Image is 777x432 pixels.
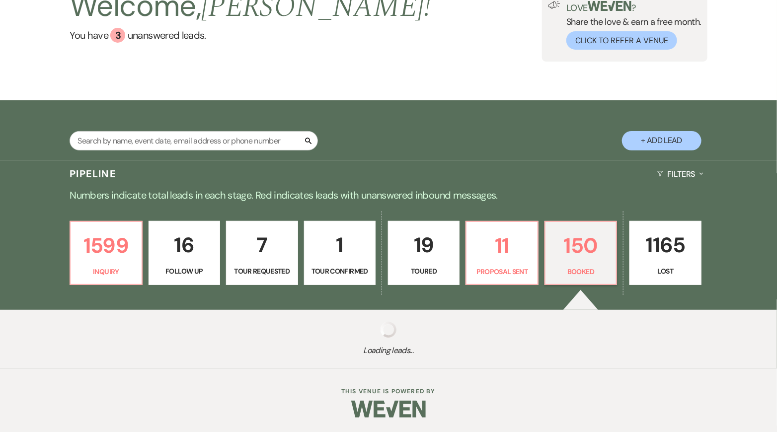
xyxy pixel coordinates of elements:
[70,28,431,43] a: You have 3 unanswered leads.
[70,221,142,286] a: 1599Inquiry
[472,229,531,262] p: 11
[551,229,610,262] p: 150
[394,266,453,277] p: Toured
[39,345,738,357] span: Loading leads...
[566,31,677,50] button: Click to Refer a Venue
[466,221,538,286] a: 11Proposal Sent
[304,221,376,286] a: 1Tour Confirmed
[388,221,460,286] a: 19Toured
[31,187,746,203] p: Numbers indicate total leads in each stage. Red indicates leads with unanswered inbound messages.
[566,1,701,12] p: Love ?
[226,221,298,286] a: 7Tour Requested
[351,392,426,427] img: Weven Logo
[629,221,701,286] a: 1165Lost
[472,266,531,277] p: Proposal Sent
[311,228,369,262] p: 1
[155,228,214,262] p: 16
[77,229,135,262] p: 1599
[551,266,610,277] p: Booked
[77,266,135,277] p: Inquiry
[70,167,116,181] h3: Pipeline
[381,322,396,338] img: loading spinner
[394,228,453,262] p: 19
[560,1,701,50] div: Share the love & earn a free month.
[311,266,369,277] p: Tour Confirmed
[636,266,695,277] p: Lost
[233,266,291,277] p: Tour Requested
[622,131,701,150] button: + Add Lead
[548,1,560,9] img: loud-speaker-illustration.svg
[588,1,632,11] img: weven-logo-green.svg
[653,161,707,187] button: Filters
[149,221,220,286] a: 16Follow Up
[544,221,617,286] a: 150Booked
[70,131,318,150] input: Search by name, event date, email address or phone number
[233,228,291,262] p: 7
[155,266,214,277] p: Follow Up
[110,28,125,43] div: 3
[636,228,695,262] p: 1165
